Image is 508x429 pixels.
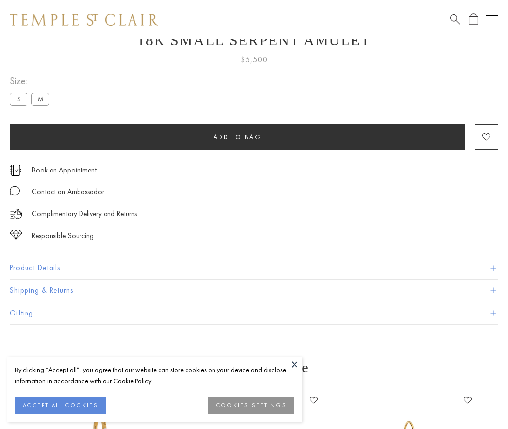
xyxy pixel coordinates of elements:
[10,14,158,26] img: Temple St. Clair
[10,73,53,89] span: Size:
[10,257,498,279] button: Product Details
[10,165,22,176] img: icon_appointment.svg
[10,208,22,220] img: icon_delivery.svg
[15,397,106,414] button: ACCEPT ALL COOKIES
[32,186,104,198] div: Contact an Ambassador
[10,32,498,49] h1: 18K Small Serpent Amulet
[32,165,97,175] a: Book an Appointment
[10,124,465,150] button: Add to bag
[241,54,267,66] span: $5,500
[15,364,294,387] div: By clicking “Accept all”, you agree that our website can store cookies on your device and disclos...
[10,280,498,302] button: Shipping & Returns
[10,230,22,240] img: icon_sourcing.svg
[10,302,498,324] button: Gifting
[32,208,137,220] p: Complimentary Delivery and Returns
[208,397,294,414] button: COOKIES SETTINGS
[486,14,498,26] button: Open navigation
[469,13,478,26] a: Open Shopping Bag
[10,186,20,196] img: MessageIcon-01_2.svg
[10,93,27,105] label: S
[31,93,49,105] label: M
[214,133,262,141] span: Add to bag
[32,230,94,242] div: Responsible Sourcing
[450,13,460,26] a: Search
